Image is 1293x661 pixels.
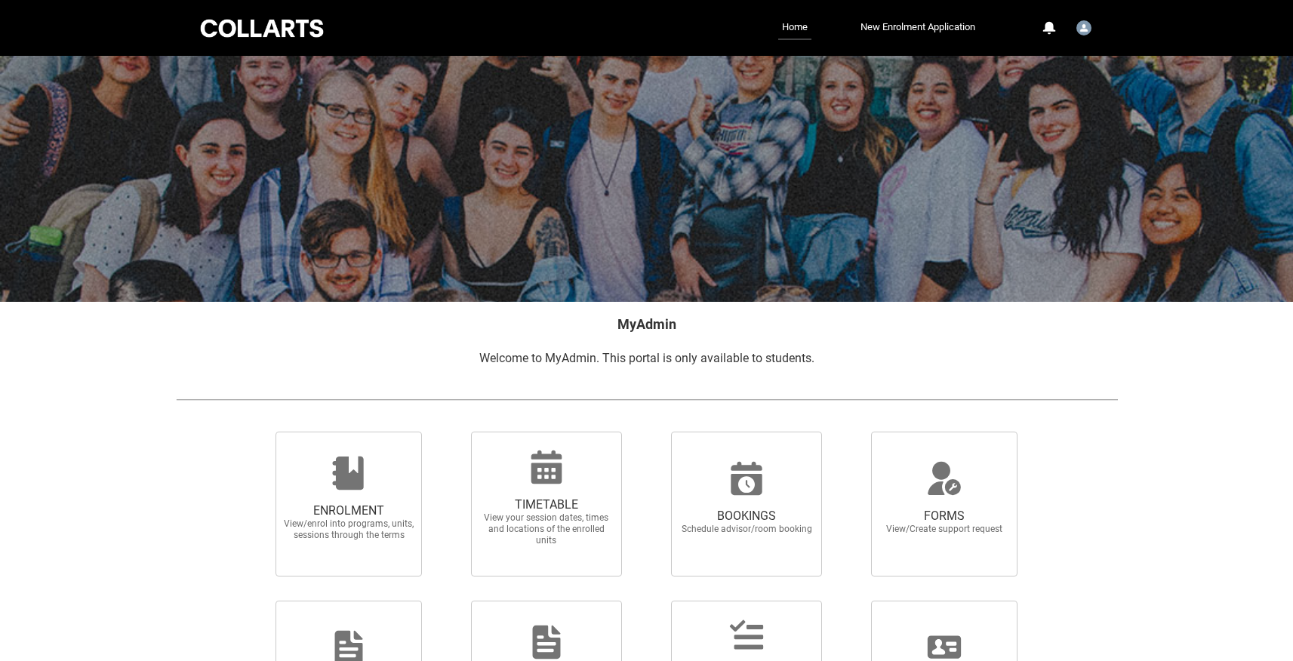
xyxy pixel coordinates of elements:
span: View/enrol into programs, units, sessions through the terms [282,518,415,541]
span: FORMS [878,509,1011,524]
span: Schedule advisor/room booking [680,524,813,535]
button: User Profile Student.rumpels [1073,14,1095,38]
span: Welcome to MyAdmin. This portal is only available to students. [479,351,814,365]
a: Home [778,16,811,40]
h2: MyAdmin [176,314,1118,334]
span: View/Create support request [878,524,1011,535]
a: New Enrolment Application [857,16,979,38]
span: TIMETABLE [480,497,613,512]
img: Student.rumpels [1076,20,1091,35]
span: BOOKINGS [680,509,813,524]
span: View your session dates, times and locations of the enrolled units [480,512,613,546]
span: ENROLMENT [282,503,415,518]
